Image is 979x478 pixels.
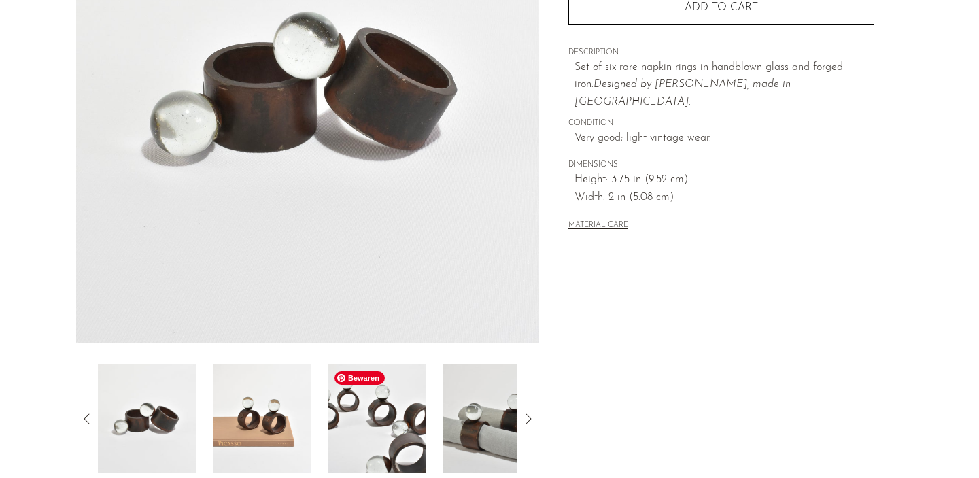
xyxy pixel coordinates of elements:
img: Sphere Glass Napkin Rings [328,364,426,473]
button: MATERIAL CARE [568,221,628,231]
img: Sphere Glass Napkin Rings [213,364,311,473]
span: CONDITION [568,118,874,130]
span: Width: 2 in (5.08 cm) [574,189,874,207]
span: Bewaren [334,371,385,385]
span: Height: 3.75 in (9.52 cm) [574,171,874,189]
p: Set of six rare napkin rings in handblown glass and forged iron. [574,59,874,112]
img: Sphere Glass Napkin Rings [98,364,196,473]
span: DIMENSIONS [568,159,874,171]
span: DESCRIPTION [568,47,874,59]
em: Designed by [PERSON_NAME], made in [GEOGRAPHIC_DATA]. [574,79,791,107]
span: Add to cart [685,2,758,13]
span: Very good; light vintage wear. [574,130,874,148]
img: Sphere Glass Napkin Rings [443,364,541,473]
